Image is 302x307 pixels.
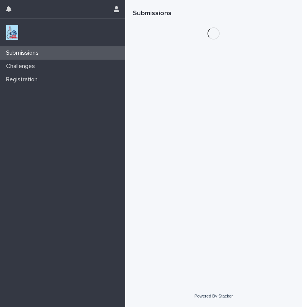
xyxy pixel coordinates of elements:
[3,49,45,57] p: Submissions
[133,9,294,18] h1: Submissions
[194,294,233,298] a: Powered By Stacker
[6,25,18,40] img: jxsLJbdS1eYBI7rVAS4p
[3,63,41,70] p: Challenges
[3,76,44,83] p: Registration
